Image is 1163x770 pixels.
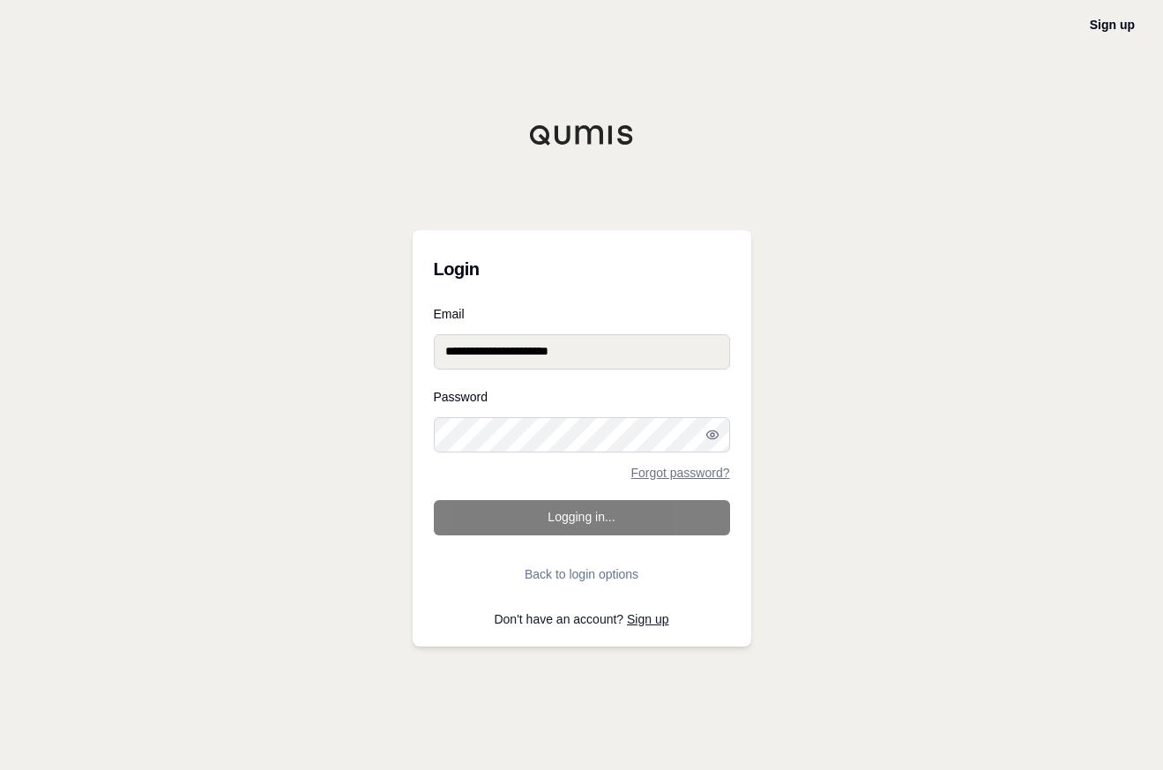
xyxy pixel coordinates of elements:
[529,124,635,146] img: Qumis
[434,613,730,625] p: Don't have an account?
[627,612,668,626] a: Sign up
[630,467,729,479] a: Forgot password?
[434,557,730,592] button: Back to login options
[434,391,730,403] label: Password
[434,251,730,287] h3: Login
[434,308,730,320] label: Email
[1090,18,1135,32] a: Sign up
